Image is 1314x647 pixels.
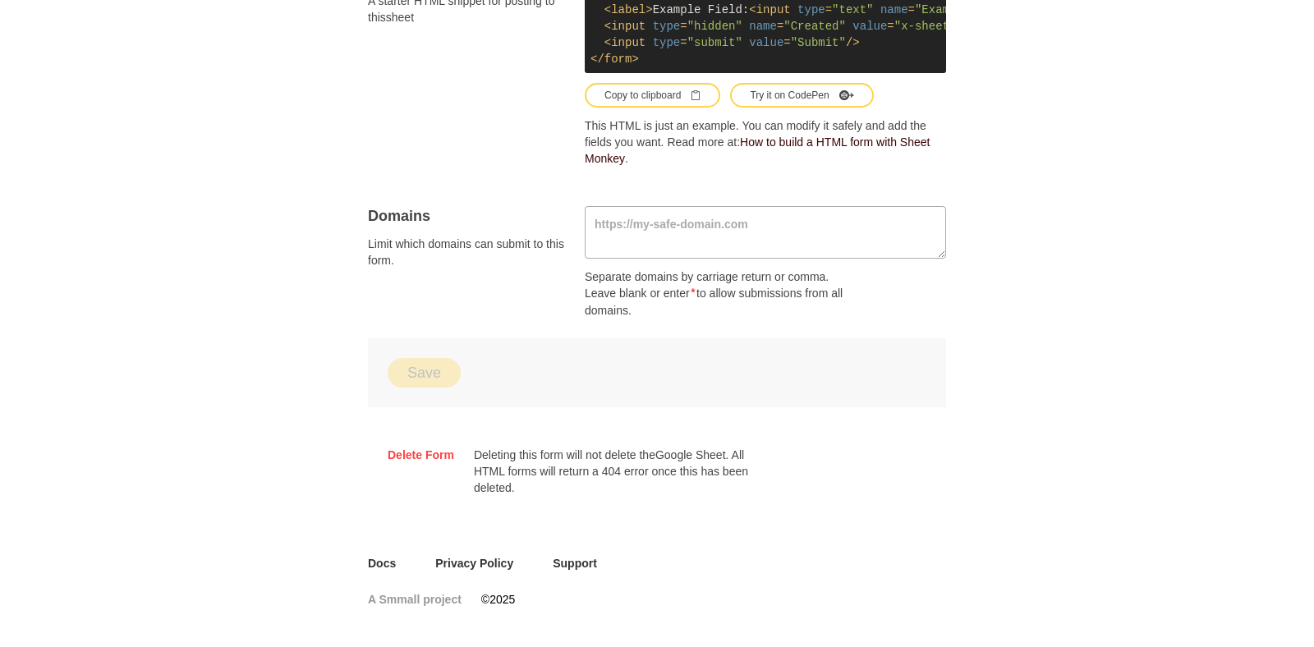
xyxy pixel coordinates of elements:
svg: Clipboard [691,90,701,100]
span: </ [590,53,604,66]
span: > [632,53,638,66]
a: A Smmall project [368,591,462,608]
h4: Domains [368,206,565,226]
p: This HTML is just an example. You can modify it safely and add the fields you want. Read more at: . [585,117,946,167]
span: /> [846,36,860,49]
span: name [749,20,777,33]
span: type [797,3,825,16]
span: = [825,3,832,16]
span: type [653,36,681,49]
span: "Created" [783,20,846,33]
span: > [646,3,652,16]
span: < [604,20,611,33]
span: = [777,20,783,33]
span: = [680,36,687,49]
span: = [908,3,915,16]
span: label [611,3,646,16]
span: < [604,3,611,16]
div: Try it on CodePen [750,88,853,103]
a: Privacy Policy [435,555,513,571]
span: © 2025 [481,591,515,608]
span: form [604,53,632,66]
span: "hidden" [687,20,742,33]
button: Save [388,358,461,388]
button: Try it on CodePen [730,83,873,108]
div: Copy to clipboard [604,88,701,103]
a: How to build a HTML form with Sheet Monkey [585,135,930,165]
a: Support [553,555,597,571]
span: = [783,36,790,49]
span: < [749,3,756,16]
a: Delete Form [388,447,454,463]
span: "Submit" [791,36,846,49]
span: "x-sheetmonkey-current-date-time" [894,20,1122,33]
button: Copy to clipboardClipboard [585,83,720,108]
span: type [653,20,681,33]
p: Separate domains by carriage return or comma. Leave blank or enter to allow submissions from all ... [585,268,861,319]
span: value [749,36,783,49]
span: input [611,20,646,33]
span: name [880,3,908,16]
p: Deleting this form will not delete the Google Sheet . All HTML forms will return a 404 error once... [474,447,750,496]
span: "submit" [687,36,742,49]
span: < [604,36,611,49]
span: "Example Header" [915,3,1025,16]
span: value [852,20,887,33]
span: input [611,36,646,49]
span: = [887,20,894,33]
span: "text" [832,3,873,16]
a: Docs [368,555,396,571]
span: input [756,3,791,16]
span: Limit which domains can submit to this form. [368,236,565,268]
span: = [680,20,687,33]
